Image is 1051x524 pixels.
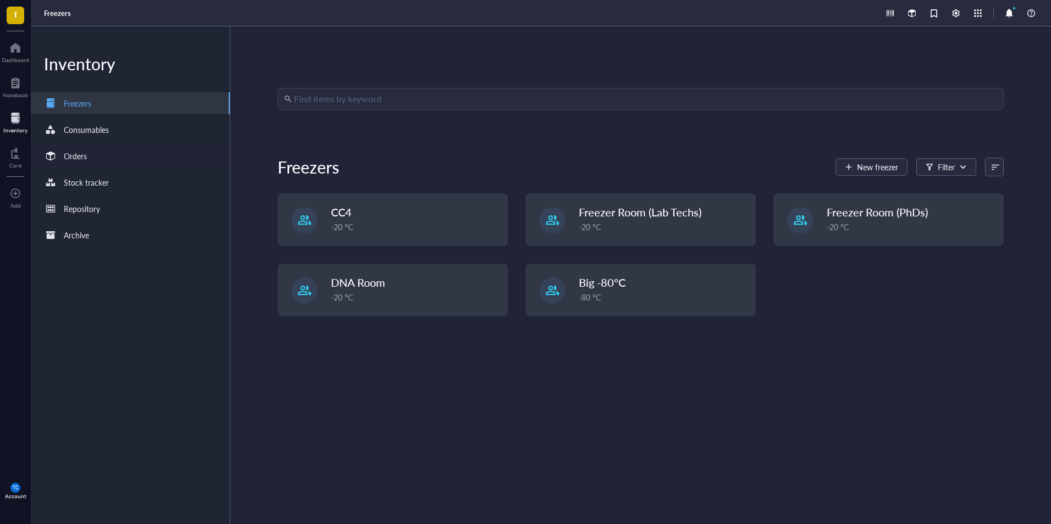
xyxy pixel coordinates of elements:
[836,158,908,176] button: New freezer
[14,7,17,21] span: I
[10,202,21,209] div: Add
[2,57,29,63] div: Dashboard
[13,485,19,490] span: TC
[331,204,352,220] span: CC4
[9,162,21,169] div: Core
[64,124,109,136] div: Consumables
[64,176,109,188] div: Stock tracker
[31,119,230,141] a: Consumables
[3,127,27,133] div: Inventory
[5,493,26,499] div: Account
[64,203,100,215] div: Repository
[3,74,28,98] a: Notebook
[3,92,28,98] div: Notebook
[64,97,91,109] div: Freezers
[579,291,749,303] div: -80 °C
[64,150,87,162] div: Orders
[331,291,501,303] div: -20 °C
[2,39,29,63] a: Dashboard
[31,145,230,167] a: Orders
[331,275,385,290] span: DNA Room
[31,224,230,246] a: Archive
[31,92,230,114] a: Freezers
[3,109,27,133] a: Inventory
[31,53,230,75] div: Inventory
[827,204,928,220] span: Freezer Room (PhDs)
[44,8,73,18] a: Freezers
[278,156,339,178] div: Freezers
[31,171,230,193] a: Stock tracker
[827,221,997,233] div: -20 °C
[579,204,701,220] span: Freezer Room (Lab Techs)
[64,229,89,241] div: Archive
[9,144,21,169] a: Core
[579,221,749,233] div: -20 °C
[579,275,626,290] span: Big -80°C
[857,163,898,171] span: New freezer
[331,221,501,233] div: -20 °C
[31,198,230,220] a: Repository
[938,161,955,173] div: Filter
